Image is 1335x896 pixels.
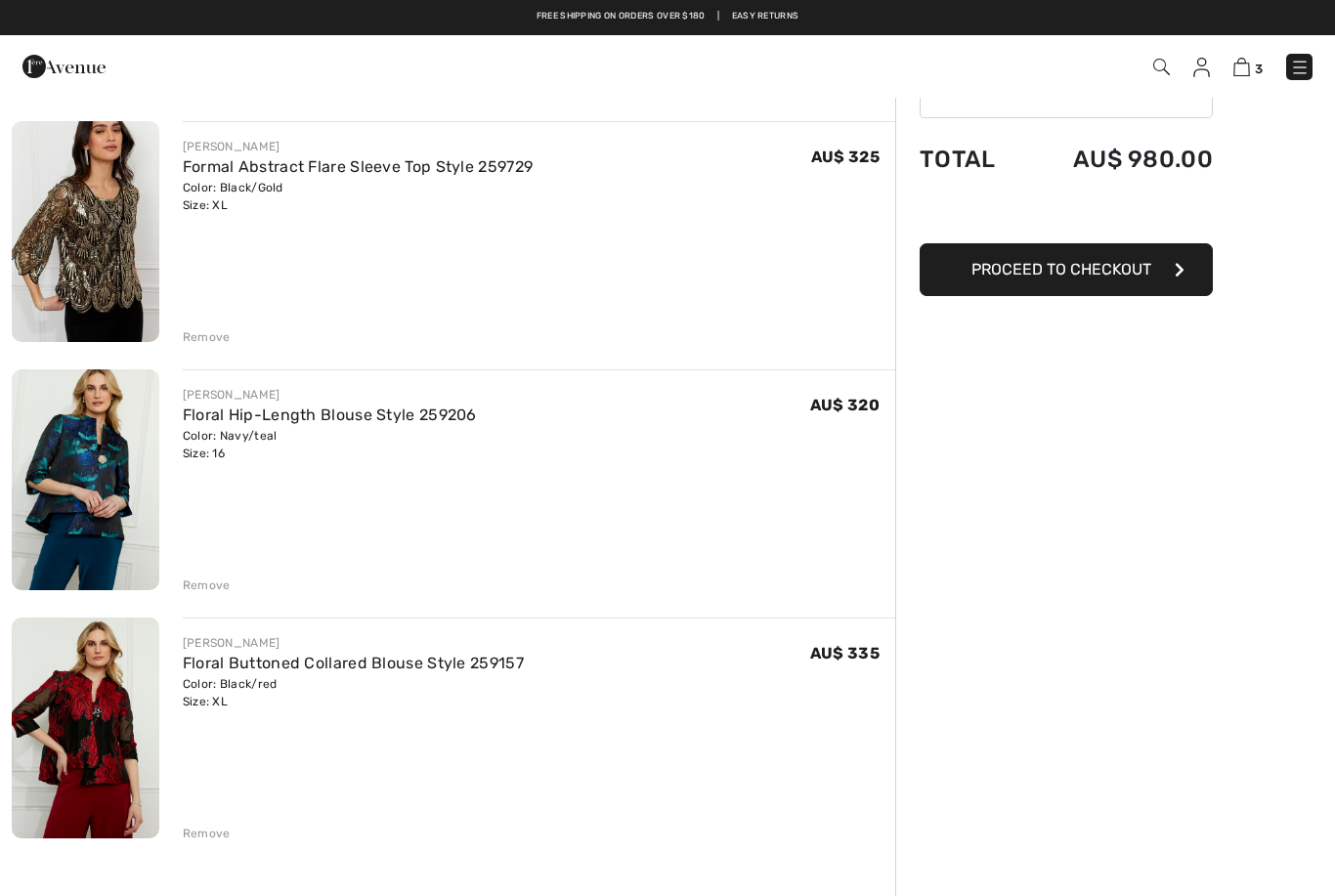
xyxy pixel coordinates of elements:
a: Floral Hip-Length Blouse Style 259206 [183,405,477,424]
span: AU$ 320 [810,396,880,414]
div: Color: Black/Gold Size: XL [183,179,534,214]
span: | [717,10,719,23]
img: Formal Abstract Flare Sleeve Top Style 259729 [12,121,159,342]
a: Floral Buttoned Collared Blouse Style 259157 [183,654,524,672]
span: 3 [1255,62,1263,76]
button: Proceed to Checkout [920,243,1213,296]
a: Free shipping on orders over $180 [537,10,706,23]
div: [PERSON_NAME] [183,138,534,155]
a: Formal Abstract Flare Sleeve Top Style 259729 [183,157,534,176]
img: Menu [1290,58,1310,77]
img: 1ère Avenue [22,47,106,86]
div: Remove [183,328,231,346]
img: Floral Buttoned Collared Blouse Style 259157 [12,618,159,838]
span: Proceed to Checkout [971,260,1151,278]
a: Easy Returns [732,10,799,23]
img: My Info [1193,58,1210,77]
a: 3 [1233,55,1263,78]
div: [PERSON_NAME] [183,386,477,404]
div: Remove [183,825,231,842]
span: AU$ 325 [811,148,880,166]
td: Total [920,126,1022,192]
img: Floral Hip-Length Blouse Style 259206 [12,369,159,590]
span: AU$ 335 [810,644,880,662]
a: 1ère Avenue [22,56,106,74]
iframe: PayPal [920,192,1213,236]
div: Color: Navy/teal Size: 16 [183,427,477,462]
td: AU$ 980.00 [1022,126,1213,192]
div: Remove [183,576,231,594]
img: Search [1153,59,1170,75]
div: [PERSON_NAME] [183,634,524,652]
div: Color: Black/red Size: XL [183,675,524,710]
img: Shopping Bag [1233,58,1250,76]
